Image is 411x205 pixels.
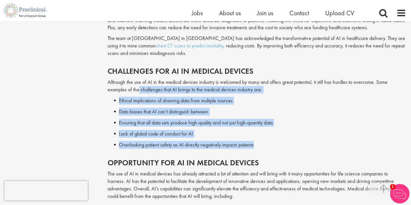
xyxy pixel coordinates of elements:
[108,35,406,57] p: The team at [GEOGRAPHIC_DATA] in [GEOGRAPHIC_DATA] has acknowledged the transformative potential ...
[5,181,88,200] iframe: reCAPTCHA
[390,184,409,203] img: Chatbot
[108,170,406,200] p: The use of AI in medical devices has already attracted a lot of attention and will bring with it ...
[114,97,406,105] li: Ethical implications of drawing data from multiple sources
[114,130,406,138] li: Lack of global code of conduct for AI
[219,9,241,17] a: About us
[289,9,309,17] a: Contact
[192,9,203,17] a: Jobs
[114,119,406,127] li: Ensuring that all data sets produce high-quality and not just high-quantity data
[108,79,406,94] p: Although the use of AI in the medical devices industry is welcomed by many and offers great poten...
[325,9,354,17] a: Upload CV
[257,9,273,17] a: Join us
[390,184,395,189] span: 1
[114,141,406,149] li: Overlooking patient safety as AI directly negatively impacts patients
[114,108,406,116] li: Data biases that AI can’t distinguish between
[108,67,406,75] h2: Challenges for AI in Medical Devices
[156,42,223,49] a: chest CT scans to predict mortality
[108,159,406,167] h2: Opportunity for AI in Medical Devices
